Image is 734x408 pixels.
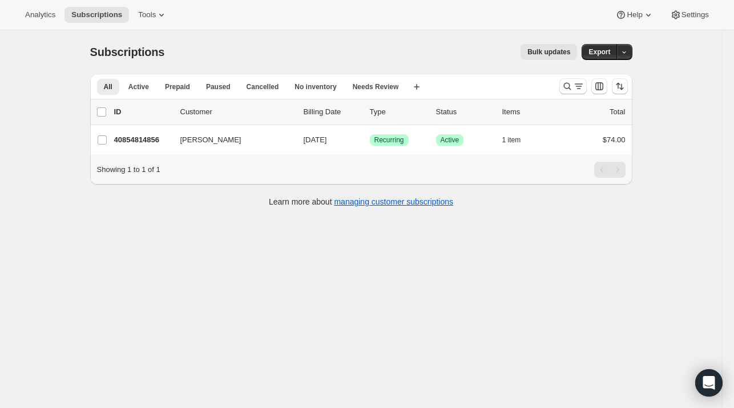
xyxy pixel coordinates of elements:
[502,132,534,148] button: 1 item
[71,10,122,19] span: Subscriptions
[90,46,165,58] span: Subscriptions
[97,164,160,175] p: Showing 1 to 1 of 1
[521,44,577,60] button: Bulk updates
[502,106,559,118] div: Items
[25,10,55,19] span: Analytics
[165,82,190,91] span: Prepaid
[180,134,241,146] span: [PERSON_NAME]
[131,7,174,23] button: Tools
[627,10,642,19] span: Help
[594,162,626,178] nav: Pagination
[334,197,453,206] a: managing customer subscriptions
[603,135,626,144] span: $74.00
[612,78,628,94] button: Sort the results
[610,106,625,118] p: Total
[114,134,171,146] p: 40854814856
[64,7,129,23] button: Subscriptions
[370,106,427,118] div: Type
[104,82,112,91] span: All
[695,369,723,397] div: Open Intercom Messenger
[304,135,327,144] span: [DATE]
[18,7,62,23] button: Analytics
[374,135,404,145] span: Recurring
[128,82,149,91] span: Active
[681,10,709,19] span: Settings
[138,10,156,19] span: Tools
[588,47,610,57] span: Export
[663,7,716,23] button: Settings
[206,82,231,91] span: Paused
[582,44,617,60] button: Export
[114,106,626,118] div: IDCustomerBilling DateTypeStatusItemsTotal
[441,135,459,145] span: Active
[408,79,426,95] button: Create new view
[353,82,399,91] span: Needs Review
[174,131,288,149] button: [PERSON_NAME]
[114,132,626,148] div: 40854814856[PERSON_NAME][DATE]SuccessRecurringSuccessActive1 item$74.00
[527,47,570,57] span: Bulk updates
[180,106,295,118] p: Customer
[114,106,171,118] p: ID
[608,7,660,23] button: Help
[269,196,453,207] p: Learn more about
[436,106,493,118] p: Status
[295,82,336,91] span: No inventory
[502,135,521,145] span: 1 item
[591,78,607,94] button: Customize table column order and visibility
[247,82,279,91] span: Cancelled
[304,106,361,118] p: Billing Date
[559,78,587,94] button: Search and filter results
